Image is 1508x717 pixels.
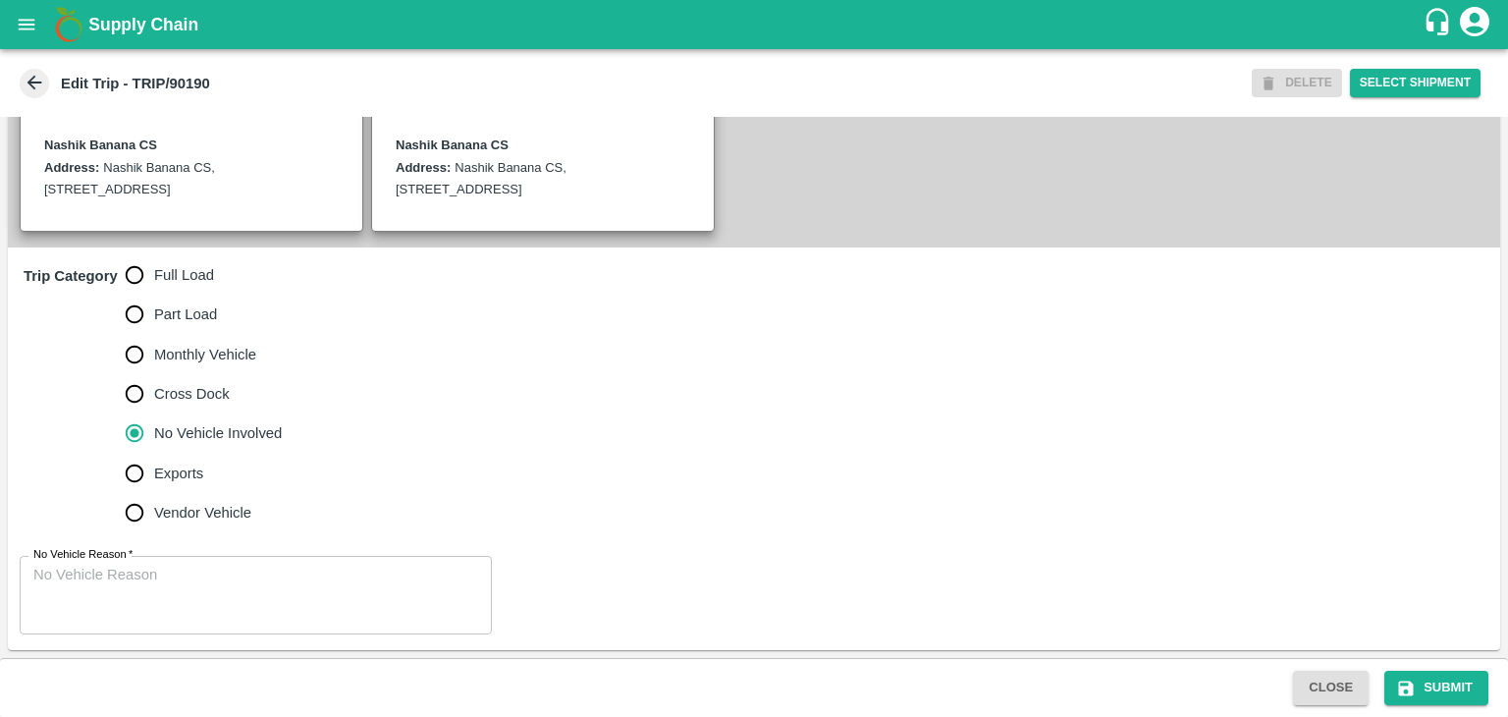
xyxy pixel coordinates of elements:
[154,383,230,405] span: Cross Dock
[1293,671,1369,705] button: Close
[126,255,298,532] div: trip_category
[1384,671,1488,705] button: Submit
[44,160,215,196] label: Nashik Banana CS, [STREET_ADDRESS]
[154,463,203,484] span: Exports
[1457,4,1492,45] div: account of current user
[33,547,133,563] label: No Vehicle Reason
[16,255,126,532] h6: Trip Category
[154,264,214,286] span: Full Load
[4,2,49,47] button: open drawer
[49,5,88,44] img: logo
[396,160,451,175] label: Address:
[88,11,1423,38] a: Supply Chain
[1423,7,1457,42] div: customer-support
[154,303,217,325] span: Part Load
[1350,69,1481,97] button: Select Shipment
[154,344,256,365] span: Monthly Vehicle
[44,160,99,175] label: Address:
[154,502,251,524] span: Vendor Vehicle
[154,422,282,444] span: No Vehicle Involved
[44,138,157,152] b: Nashik Banana CS
[61,76,210,91] b: Edit Trip - TRIP/90190
[396,160,566,196] label: Nashik Banana CS, [STREET_ADDRESS]
[396,138,509,152] b: Nashik Banana CS
[88,15,198,34] b: Supply Chain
